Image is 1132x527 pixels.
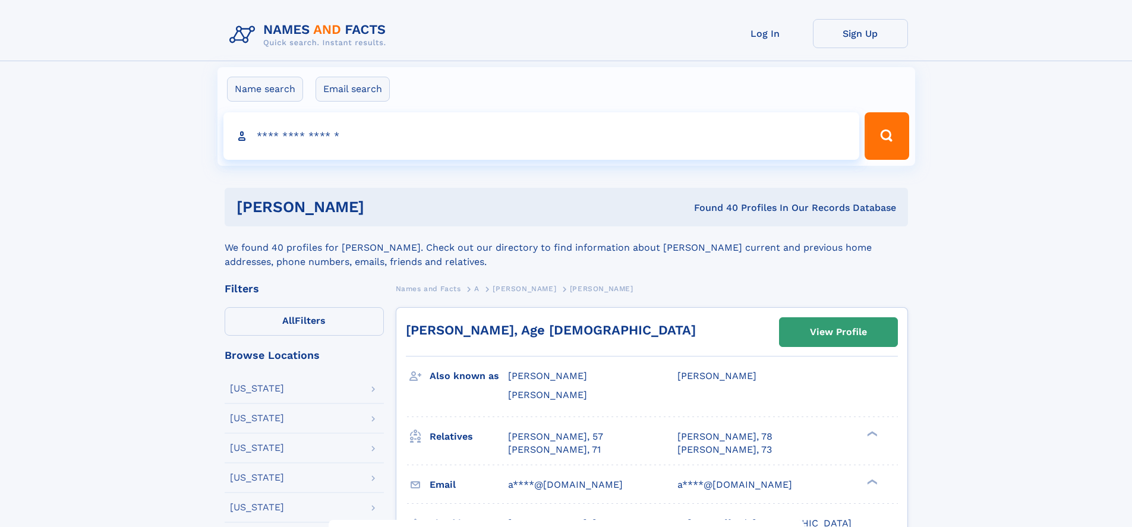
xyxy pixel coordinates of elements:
div: Browse Locations [225,350,384,361]
a: [PERSON_NAME], 71 [508,443,601,456]
div: Filters [225,283,384,294]
a: [PERSON_NAME] [493,281,556,296]
label: Name search [227,77,303,102]
span: A [474,285,480,293]
label: Filters [225,307,384,336]
a: [PERSON_NAME], 57 [508,430,603,443]
h3: Also known as [430,366,508,386]
a: Sign Up [813,19,908,48]
div: ❯ [864,430,878,437]
a: [PERSON_NAME], Age [DEMOGRAPHIC_DATA] [406,323,696,337]
a: View Profile [780,318,897,346]
div: [US_STATE] [230,473,284,482]
h3: Email [430,475,508,495]
div: [US_STATE] [230,384,284,393]
span: All [282,315,295,326]
div: ❯ [864,478,878,485]
input: search input [223,112,860,160]
div: View Profile [810,318,867,346]
span: [PERSON_NAME] [493,285,556,293]
h3: Relatives [430,427,508,447]
img: Logo Names and Facts [225,19,396,51]
a: [PERSON_NAME], 78 [677,430,772,443]
a: A [474,281,480,296]
a: [PERSON_NAME], 73 [677,443,772,456]
span: [PERSON_NAME] [508,389,587,400]
label: Email search [316,77,390,102]
a: Names and Facts [396,281,461,296]
button: Search Button [865,112,909,160]
a: Log In [718,19,813,48]
div: [US_STATE] [230,503,284,512]
span: [PERSON_NAME] [570,285,633,293]
div: Found 40 Profiles In Our Records Database [529,201,896,214]
span: [PERSON_NAME] [677,370,756,381]
div: We found 40 profiles for [PERSON_NAME]. Check out our directory to find information about [PERSON... [225,226,908,269]
div: [US_STATE] [230,414,284,423]
h1: [PERSON_NAME] [237,200,529,214]
div: [US_STATE] [230,443,284,453]
span: [PERSON_NAME] [508,370,587,381]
